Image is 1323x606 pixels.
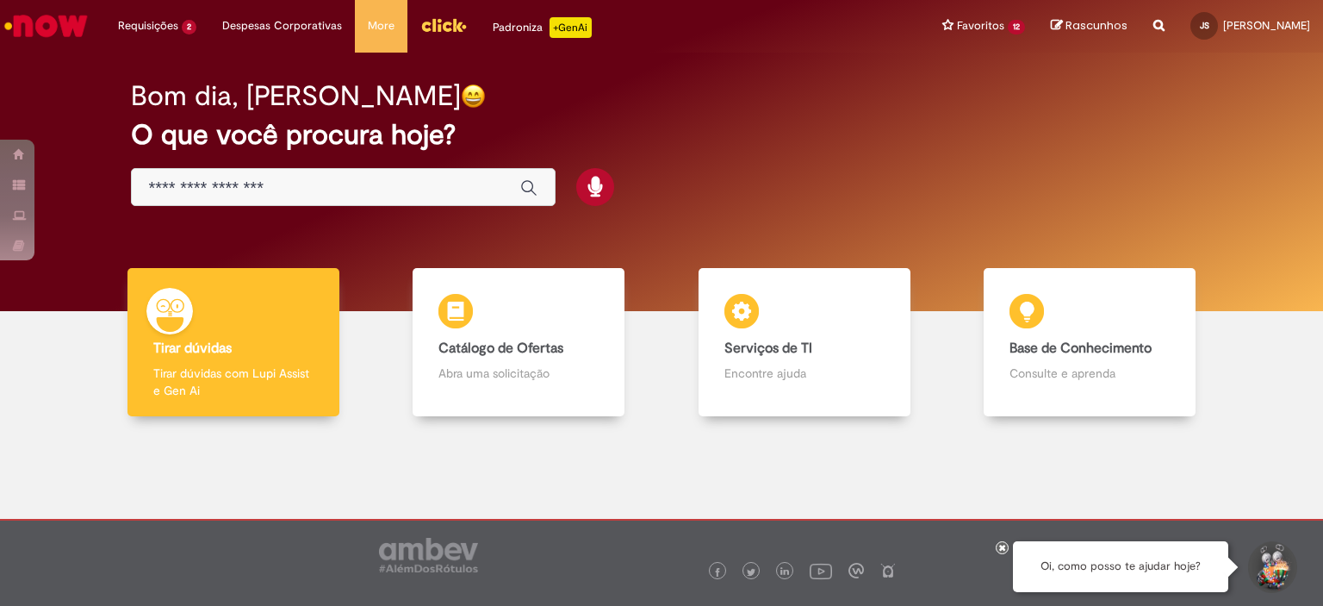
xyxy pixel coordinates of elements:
[493,17,592,38] div: Padroniza
[438,340,563,357] b: Catálogo de Ofertas
[118,17,178,34] span: Requisições
[661,268,947,417] a: Serviços de TI Encontre ajuda
[461,84,486,109] img: happy-face.png
[182,20,196,34] span: 2
[1065,17,1127,34] span: Rascunhos
[1009,365,1170,382] p: Consulte e aprenda
[2,9,90,43] img: ServiceNow
[376,268,662,417] a: Catálogo de Ofertas Abra uma solicitação
[222,17,342,34] span: Despesas Corporativas
[1200,20,1209,31] span: JS
[90,268,376,417] a: Tirar dúvidas Tirar dúvidas com Lupi Assist e Gen Ai
[153,340,232,357] b: Tirar dúvidas
[848,563,864,578] img: logo_footer_workplace.png
[747,568,755,577] img: logo_footer_twitter.png
[379,538,478,572] img: logo_footer_ambev_rotulo_gray.png
[724,365,885,382] p: Encontre ajuda
[420,12,467,38] img: click_logo_yellow_360x200.png
[957,17,1004,34] span: Favoritos
[880,563,896,578] img: logo_footer_naosei.png
[1245,541,1297,593] button: Iniciar Conversa de Suporte
[713,568,722,577] img: logo_footer_facebook.png
[1009,340,1152,357] b: Base de Conhecimento
[1223,18,1310,33] span: [PERSON_NAME]
[1051,18,1127,34] a: Rascunhos
[724,340,812,357] b: Serviços de TI
[810,559,832,582] img: logo_footer_youtube.png
[131,120,1193,150] h2: O que você procura hoje?
[780,567,789,578] img: logo_footer_linkedin.png
[153,365,314,399] p: Tirar dúvidas com Lupi Assist e Gen Ai
[947,268,1233,417] a: Base de Conhecimento Consulte e aprenda
[438,365,599,382] p: Abra uma solicitação
[368,17,394,34] span: More
[131,81,461,111] h2: Bom dia, [PERSON_NAME]
[1008,20,1025,34] span: 12
[550,17,592,38] p: +GenAi
[1013,541,1228,592] div: Oi, como posso te ajudar hoje?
